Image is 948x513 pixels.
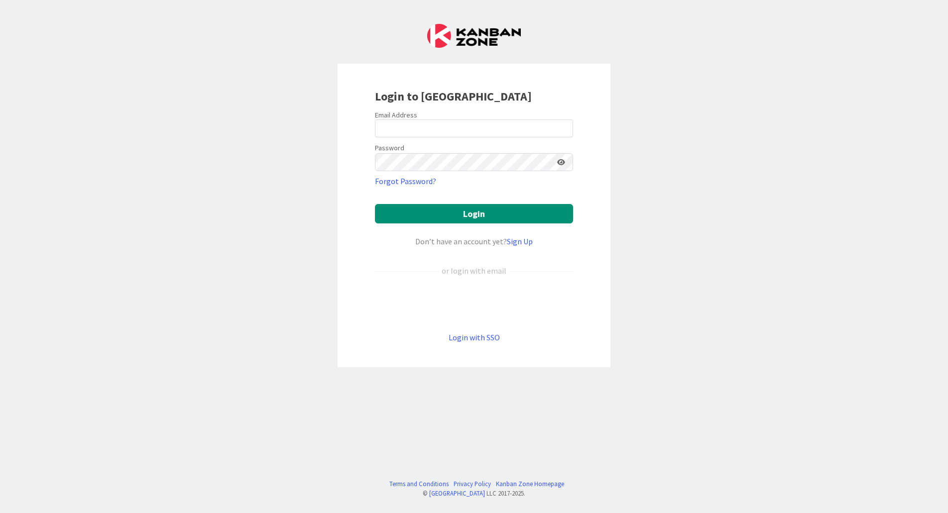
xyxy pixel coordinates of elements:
label: Password [375,143,404,153]
keeper-lock: Open Keeper Popup [556,122,568,134]
div: or login with email [439,265,509,277]
a: Kanban Zone Homepage [496,479,564,489]
a: Forgot Password? [375,175,436,187]
div: © LLC 2017- 2025 . [384,489,564,498]
a: Sign Up [507,236,533,246]
a: Privacy Policy [454,479,491,489]
a: Login with SSO [449,332,500,342]
div: Don’t have an account yet? [375,235,573,247]
a: [GEOGRAPHIC_DATA] [429,489,485,497]
b: Login to [GEOGRAPHIC_DATA] [375,89,532,104]
img: Kanban Zone [427,24,521,48]
iframe: Knop Inloggen met Google [370,293,578,315]
a: Terms and Conditions [389,479,449,489]
button: Login [375,204,573,223]
label: Email Address [375,110,417,119]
